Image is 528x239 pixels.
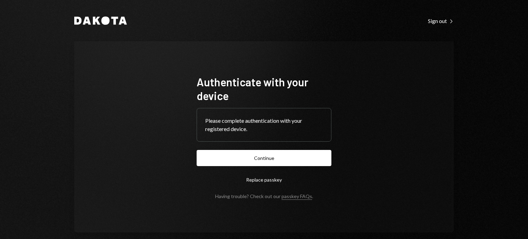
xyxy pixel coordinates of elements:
div: Sign out [428,18,454,24]
div: Having trouble? Check out our . [215,193,313,199]
div: Please complete authentication with your registered device. [205,117,323,133]
a: passkey FAQs [282,193,312,200]
button: Continue [197,150,331,166]
h1: Authenticate with your device [197,75,331,102]
button: Replace passkey [197,172,331,188]
a: Sign out [428,17,454,24]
